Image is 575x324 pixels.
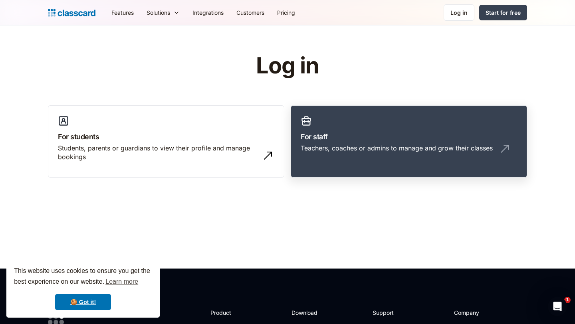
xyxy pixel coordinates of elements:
[373,308,405,317] h2: Support
[14,266,152,288] span: This website uses cookies to ensure you get the best experience on our website.
[486,8,521,17] div: Start for free
[301,131,517,142] h3: For staff
[104,276,139,288] a: learn more about cookies
[548,297,567,316] div: Open Intercom Messenger
[58,144,258,162] div: Students, parents or guardians to view their profile and manage bookings
[291,105,527,178] a: For staffTeachers, coaches or admins to manage and grow their classes
[450,8,468,17] div: Log in
[58,131,274,142] h3: For students
[147,8,170,17] div: Solutions
[48,105,284,178] a: For studentsStudents, parents or guardians to view their profile and manage bookings
[55,294,111,310] a: dismiss cookie message
[105,4,140,22] a: Features
[210,308,253,317] h2: Product
[479,5,527,20] a: Start for free
[454,308,507,317] h2: Company
[564,297,571,303] span: 1
[291,308,324,317] h2: Download
[48,7,95,18] a: home
[230,4,271,22] a: Customers
[6,259,160,318] div: cookieconsent
[444,4,474,21] a: Log in
[301,144,493,152] div: Teachers, coaches or admins to manage and grow their classes
[186,4,230,22] a: Integrations
[161,53,414,78] h1: Log in
[271,4,301,22] a: Pricing
[140,4,186,22] div: Solutions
